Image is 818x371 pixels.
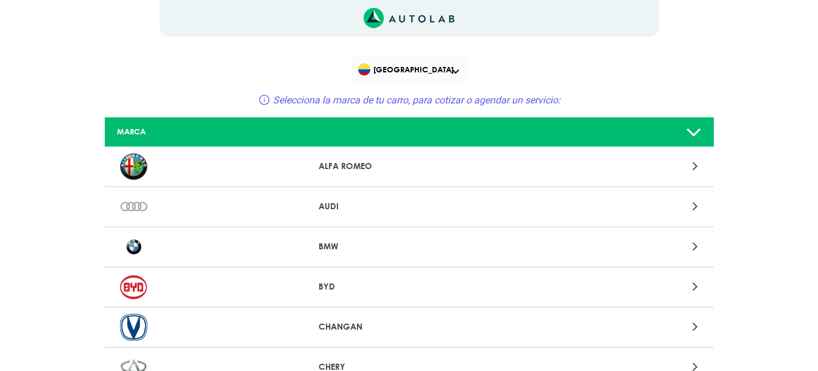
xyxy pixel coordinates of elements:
a: Link al sitio de autolab [364,12,454,23]
div: Flag of COLOMBIA[GEOGRAPHIC_DATA] [351,56,468,83]
img: ALFA ROMEO [120,153,147,180]
img: Flag of COLOMBIA [358,63,370,75]
p: BMW [319,240,499,253]
div: MARCA [108,126,309,137]
img: BYD [120,274,147,300]
img: AUDI [120,193,147,220]
a: MARCA [105,117,714,147]
p: BYD [319,280,499,293]
span: Selecciona la marca de tu carro, para cotizar o agendar un servicio: [273,94,560,106]
p: ALFA ROMEO [319,160,499,173]
img: BMW [120,234,147,260]
img: CHANGAN [120,314,147,341]
span: [GEOGRAPHIC_DATA] [358,61,462,78]
p: AUDI [319,200,499,213]
p: CHANGAN [319,321,499,333]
